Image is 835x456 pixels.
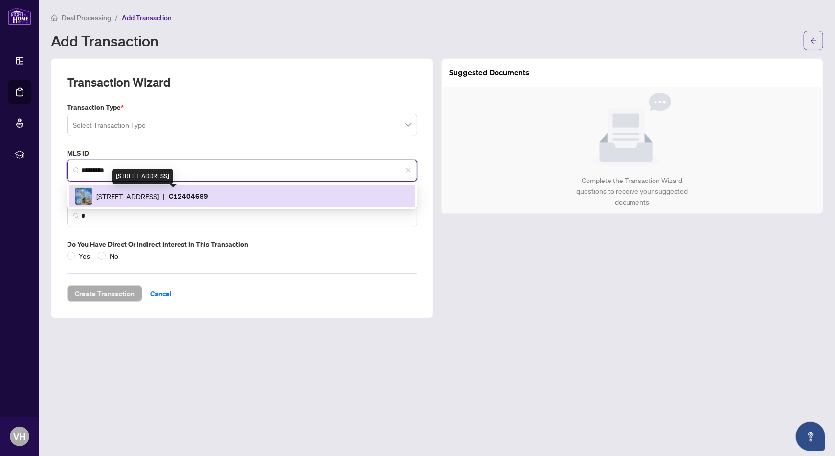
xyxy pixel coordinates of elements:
span: | [163,191,165,202]
span: Deal Processing [62,13,111,22]
span: arrow-left [810,37,817,44]
h2: Transaction Wizard [67,74,170,90]
span: Yes [75,251,94,261]
article: Suggested Documents [450,67,530,79]
span: [STREET_ADDRESS] [96,191,159,202]
label: MLS ID [67,148,417,159]
span: Cancel [150,286,172,301]
div: [STREET_ADDRESS] [112,169,173,184]
span: No [106,251,122,261]
img: IMG-C12404689_1.jpg [75,188,92,205]
img: logo [8,7,31,25]
img: search_icon [73,213,79,219]
button: Create Transaction [67,285,142,302]
label: Do you have direct or indirect interest in this transaction [67,239,417,250]
img: Null State Icon [593,93,671,167]
p: C12404689 [169,190,208,202]
span: VH [14,430,26,443]
div: Complete the Transaction Wizard questions to receive your suggested documents [566,175,699,207]
span: home [51,14,58,21]
label: Transaction Type [67,102,417,113]
button: Cancel [142,285,180,302]
img: search_icon [73,167,79,173]
span: Add Transaction [122,13,172,22]
h1: Add Transaction [51,33,158,48]
button: Open asap [796,422,825,451]
span: close [406,167,411,173]
li: / [115,12,118,23]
